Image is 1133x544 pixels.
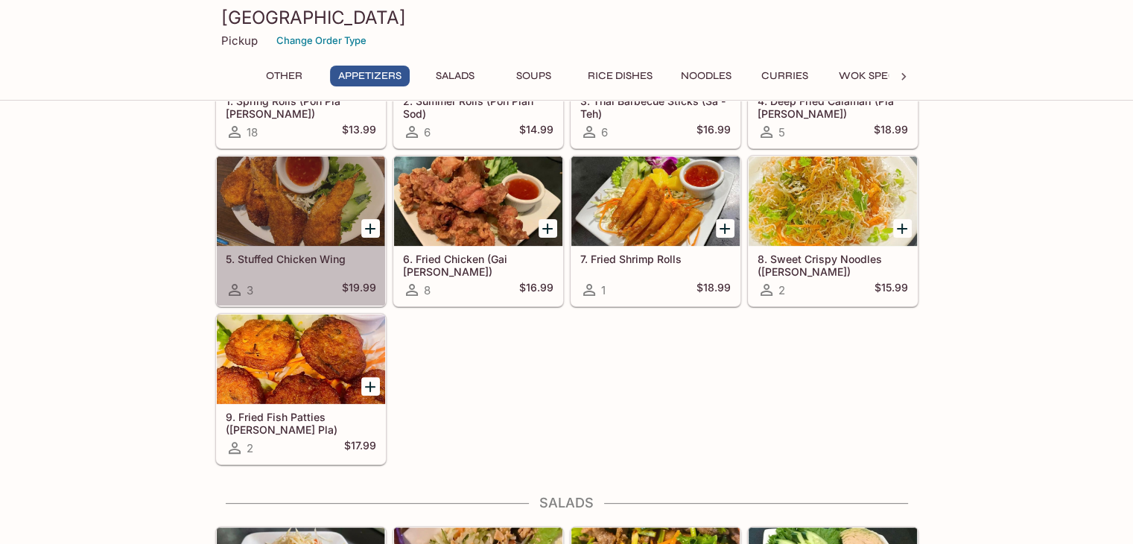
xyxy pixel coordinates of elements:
[403,253,553,277] h5: 6. Fried Chicken (Gai [PERSON_NAME])
[247,283,253,297] span: 3
[216,156,386,306] a: 5. Stuffed Chicken Wing3$19.99
[571,156,740,306] a: 7. Fried Shrimp Rolls1$18.99
[361,377,380,396] button: Add 9. Fried Fish Patties (Tod Mun Pla)
[501,66,568,86] button: Soups
[539,219,557,238] button: Add 6. Fried Chicken (Gai Tod)
[422,66,489,86] button: Salads
[831,66,941,86] button: Wok Specialties
[342,123,376,141] h5: $13.99
[893,219,912,238] button: Add 8. Sweet Crispy Noodles (Mee Krob)
[673,66,740,86] button: Noodles
[361,219,380,238] button: Add 5. Stuffed Chicken Wing
[580,66,661,86] button: Rice Dishes
[875,281,908,299] h5: $15.99
[748,156,918,306] a: 8. Sweet Crispy Noodles ([PERSON_NAME])2$15.99
[424,283,431,297] span: 8
[580,95,731,119] h5: 3. Thai Barbecue Sticks (Sa - Teh)
[393,156,563,306] a: 6. Fried Chicken (Gai [PERSON_NAME])8$16.99
[874,123,908,141] h5: $18.99
[778,125,785,139] span: 5
[580,253,731,265] h5: 7. Fried Shrimp Rolls
[696,281,731,299] h5: $18.99
[216,314,386,464] a: 9. Fried Fish Patties ([PERSON_NAME] Pla)2$17.99
[519,281,553,299] h5: $16.99
[215,495,918,511] h4: Salads
[226,411,376,435] h5: 9. Fried Fish Patties ([PERSON_NAME] Pla)
[217,314,385,404] div: 9. Fried Fish Patties (Tod Mun Pla)
[601,125,608,139] span: 6
[342,281,376,299] h5: $19.99
[330,66,410,86] button: Appetizers
[217,156,385,246] div: 5. Stuffed Chicken Wing
[778,283,785,297] span: 2
[247,441,253,455] span: 2
[716,219,734,238] button: Add 7. Fried Shrimp Rolls
[270,29,373,52] button: Change Order Type
[226,253,376,265] h5: 5. Stuffed Chicken Wing
[571,156,740,246] div: 7. Fried Shrimp Rolls
[752,66,819,86] button: Curries
[403,95,553,119] h5: 2. Summer Rolls (Poh Piah Sod)
[251,66,318,86] button: Other
[221,6,913,29] h3: [GEOGRAPHIC_DATA]
[601,283,606,297] span: 1
[221,34,258,48] p: Pickup
[696,123,731,141] h5: $16.99
[749,156,917,246] div: 8. Sweet Crispy Noodles (Mee Krob)
[344,439,376,457] h5: $17.99
[394,156,562,246] div: 6. Fried Chicken (Gai Tod)
[758,253,908,277] h5: 8. Sweet Crispy Noodles ([PERSON_NAME])
[226,95,376,119] h5: 1. Spring Rolls (Poh Pia [PERSON_NAME])
[247,125,258,139] span: 18
[424,125,431,139] span: 6
[758,95,908,119] h5: 4. Deep Fried Calamari (Pla [PERSON_NAME])
[519,123,553,141] h5: $14.99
